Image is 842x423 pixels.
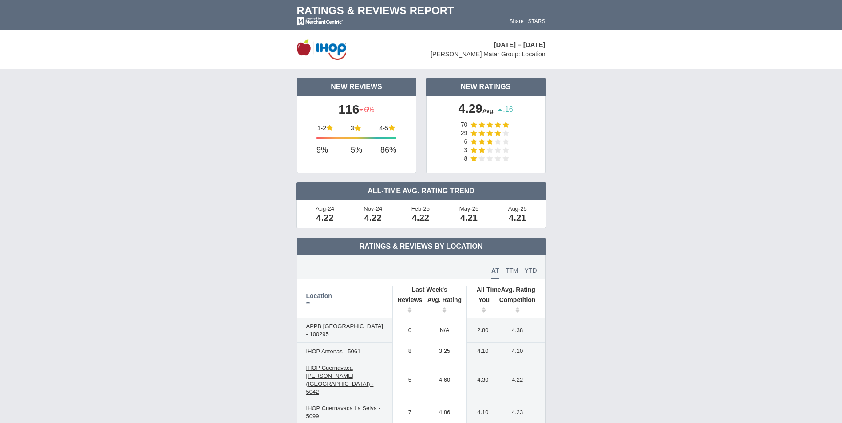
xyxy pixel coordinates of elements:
td: Aug-25 [494,204,541,223]
span: IHOP Antenas - 5061 [306,348,361,355]
span: 4.22 [412,213,429,223]
a: STARS [528,18,545,24]
span: 4.22 [316,213,334,223]
img: stars-applebees-ihop-logo-50.png [297,39,346,60]
span: YTD [525,267,537,274]
img: star-empty-15.png [478,155,485,161]
td: 4.30 [467,360,494,400]
span: [PERSON_NAME] Matar Group: Location [431,51,545,58]
span: APPB [GEOGRAPHIC_DATA] - 100295 [306,323,383,337]
span: All-Time [477,286,501,293]
td: 4.10 [494,343,545,360]
td: Aug-24 [301,204,349,223]
img: star-full-15.png [478,130,485,136]
th: You: activate to sort column ascending [467,294,494,318]
img: star-full-15.png [486,121,493,128]
img: star-full-15.png [470,155,477,161]
td: 2.80 [467,318,494,343]
th: Avg. Rating: activate to sort column ascending [423,294,467,318]
img: star-full-15.png [388,125,395,131]
img: star-full-15.png [486,138,493,145]
img: star-empty-15.png [486,155,493,161]
td: 3 [351,125,354,132]
td: 4.10 [467,343,494,360]
td: 6 [461,138,471,147]
img: star-full-15.png [478,121,485,128]
img: star-full-15.png [326,125,333,131]
span: | [525,18,526,24]
span: Avg. [482,107,495,114]
td: 1-2 [316,125,326,132]
span: TTM [506,267,518,274]
td: 29 [461,130,471,138]
span: AT [491,267,499,279]
td: 4.60 [423,360,467,400]
img: star-full-15.png [470,121,477,128]
td: 86% [366,141,396,159]
td: May-25 [444,204,494,223]
span: 4.21 [460,213,478,223]
img: star-empty-15.png [502,138,509,145]
span: .16 [498,103,513,116]
img: star-full-15.png [478,138,485,145]
th: Avg. Rating [467,286,545,294]
img: star-empty-15.png [502,155,509,161]
a: IHOP Antenas - 5061 [302,346,365,357]
td: 4.29 [427,101,545,119]
td: Feb-25 [397,204,444,223]
th: Last Week's [392,286,466,294]
img: star-full-15.png [354,125,361,131]
a: IHOP Cuernavaca La Selva - 5099 [302,403,388,422]
img: star-empty-15.png [494,155,501,161]
span: IHOP Cuernavaca La Selva - 5099 [306,405,380,419]
a: APPB [GEOGRAPHIC_DATA] - 100295 [302,321,388,340]
span: 4.21 [509,213,526,223]
img: star-full-15.png [470,138,477,145]
td: All-Time Avg. Rating Trend [296,182,546,200]
td: 8 [392,343,423,360]
td: 3 [461,147,471,155]
td: 4-5 [379,125,388,132]
th: Reviews: activate to sort column ascending [392,294,423,318]
span: [DATE] – [DATE] [494,41,545,48]
span: IHOP Cuernavaca [PERSON_NAME] ([GEOGRAPHIC_DATA]) - 5042 [306,364,374,395]
img: star-empty-15.png [502,130,509,136]
th: Location: activate to sort column descending [297,286,393,318]
td: New Ratings [426,78,546,96]
img: star-full-15.png [494,121,501,128]
img: star-full-15.png [494,130,501,136]
img: star-full-15.png [502,121,509,128]
img: star-full-15.png [470,147,477,153]
td: 5% [347,141,366,159]
img: star-empty-15.png [494,147,501,153]
td: 70 [461,121,471,130]
td: 4.22 [494,360,545,400]
td: 8 [461,155,471,164]
td: 116 [297,98,416,121]
img: star-empty-15.png [502,147,509,153]
a: Share [510,18,524,24]
span: 4.22 [364,213,382,223]
td: New Reviews [297,78,416,96]
img: star-empty-15.png [494,138,501,145]
th: Competition: activate to sort column ascending [494,294,545,318]
span: 6% [359,103,374,117]
td: N/A [423,318,467,343]
td: Ratings & Reviews by Location [297,238,546,255]
img: star-full-15.png [478,147,485,153]
td: 0 [392,318,423,343]
img: mc-powered-by-logo-white-103.png [297,17,343,26]
td: Nov-24 [349,204,397,223]
td: 9% [316,141,347,159]
td: 3.25 [423,343,467,360]
td: 5 [392,360,423,400]
img: star-full-15.png [486,130,493,136]
img: star-empty-15.png [486,147,493,153]
td: 4.38 [494,318,545,343]
img: star-full-15.png [470,130,477,136]
a: IHOP Cuernavaca [PERSON_NAME] ([GEOGRAPHIC_DATA]) - 5042 [302,363,388,397]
